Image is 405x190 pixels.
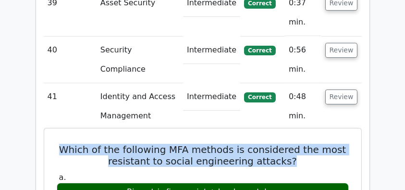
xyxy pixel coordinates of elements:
td: Security Compliance [97,37,183,83]
h5: Which of the following MFA methods is considered the most resistant to social engineering attacks? [56,144,350,167]
span: Correct [244,92,275,102]
td: 0:48 min. [285,83,321,130]
td: Identity and Access Management [97,83,183,130]
button: Review [325,43,358,58]
span: Correct [244,46,275,55]
td: 0:56 min. [285,37,321,83]
td: 40 [44,37,97,83]
td: Intermediate [183,83,240,111]
span: a. [59,173,66,182]
td: 41 [44,83,97,130]
td: Intermediate [183,37,240,64]
button: Review [325,89,358,104]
